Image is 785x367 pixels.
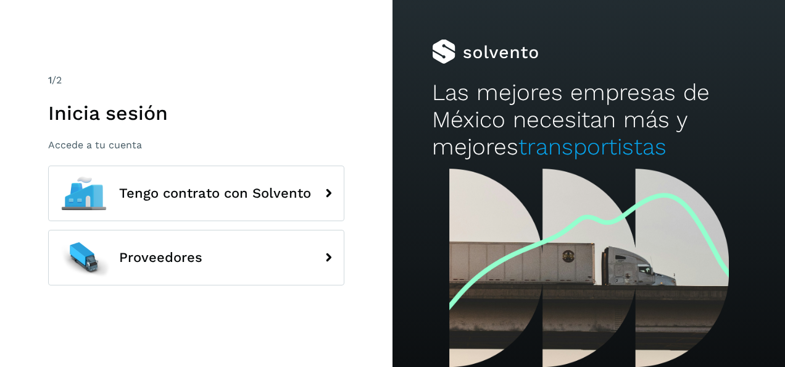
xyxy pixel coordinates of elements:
span: Tengo contrato con Solvento [119,186,311,201]
h1: Inicia sesión [48,101,344,125]
div: /2 [48,73,344,88]
span: 1 [48,74,52,86]
button: Tengo contrato con Solvento [48,166,344,221]
h2: Las mejores empresas de México necesitan más y mejores [432,79,746,161]
button: Proveedores [48,230,344,285]
p: Accede a tu cuenta [48,139,344,151]
span: transportistas [518,133,667,160]
span: Proveedores [119,250,202,265]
